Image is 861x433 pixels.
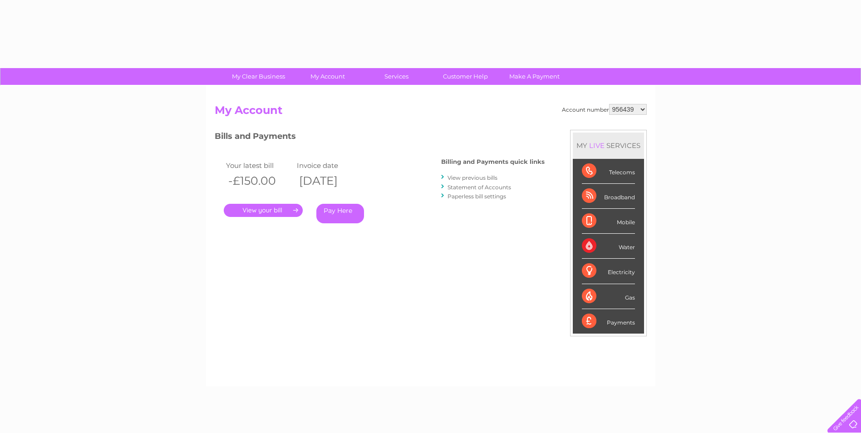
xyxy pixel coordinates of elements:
[441,158,545,165] h4: Billing and Payments quick links
[221,68,296,85] a: My Clear Business
[448,193,506,200] a: Paperless bill settings
[582,309,635,334] div: Payments
[428,68,503,85] a: Customer Help
[224,204,303,217] a: .
[582,234,635,259] div: Water
[582,159,635,184] div: Telecoms
[295,159,365,172] td: Invoice date
[573,133,644,158] div: MY SERVICES
[448,174,497,181] a: View previous bills
[582,209,635,234] div: Mobile
[224,172,295,190] th: -£150.00
[290,68,365,85] a: My Account
[224,159,295,172] td: Your latest bill
[582,284,635,309] div: Gas
[582,259,635,284] div: Electricity
[562,104,647,115] div: Account number
[448,184,511,191] a: Statement of Accounts
[316,204,364,223] a: Pay Here
[359,68,434,85] a: Services
[587,141,606,150] div: LIVE
[295,172,365,190] th: [DATE]
[215,130,545,146] h3: Bills and Payments
[215,104,647,121] h2: My Account
[497,68,572,85] a: Make A Payment
[582,184,635,209] div: Broadband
